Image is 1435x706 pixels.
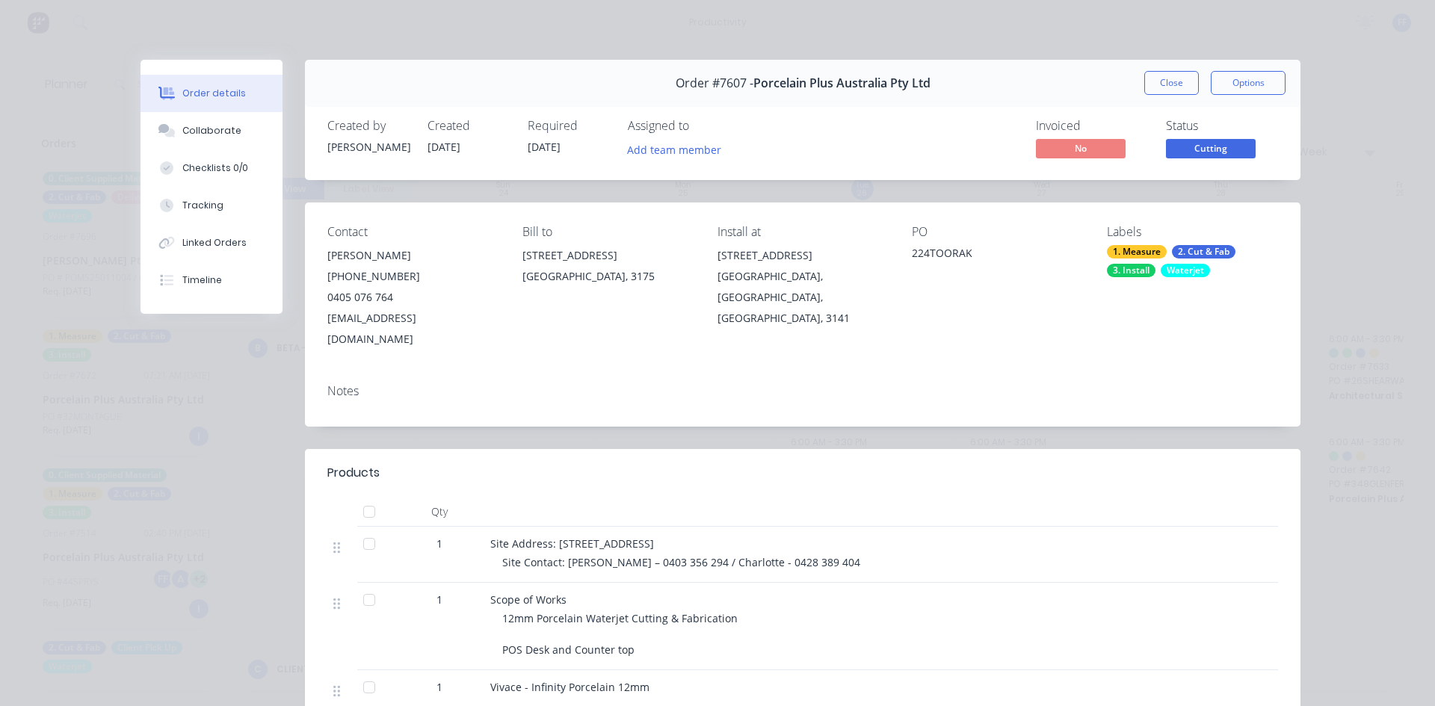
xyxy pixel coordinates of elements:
div: Contact [327,225,499,239]
div: Qty [395,497,484,527]
button: Collaborate [141,112,283,149]
span: Porcelain Plus Australia Pty Ltd [753,76,931,90]
div: Created by [327,119,410,133]
span: No [1036,139,1126,158]
div: PO [912,225,1083,239]
span: 12mm Porcelain Waterjet Cutting & Fabrication POS Desk and Counter top [502,611,741,657]
div: [PERSON_NAME] [327,139,410,155]
div: Notes [327,384,1278,398]
div: Install at [717,225,889,239]
div: 0405 076 764 [327,287,499,308]
div: Assigned to [628,119,777,133]
div: Order details [182,87,246,100]
div: Checklists 0/0 [182,161,248,175]
div: [EMAIL_ADDRESS][DOMAIN_NAME] [327,308,499,350]
div: Timeline [182,273,222,287]
div: [STREET_ADDRESS] [522,245,694,266]
div: 1. Measure [1107,245,1167,258]
span: [DATE] [428,140,460,154]
div: 3. Install [1107,264,1155,277]
div: Linked Orders [182,236,247,250]
span: 1 [436,536,442,551]
button: Timeline [141,261,283,299]
div: Invoiced [1036,119,1148,133]
button: Order details [141,75,283,112]
span: Vivace - Infinity Porcelain 12mm [490,680,649,694]
div: 224TOORAK [912,245,1083,266]
div: [STREET_ADDRESS][GEOGRAPHIC_DATA], [GEOGRAPHIC_DATA], [GEOGRAPHIC_DATA], 3141 [717,245,889,329]
span: 1 [436,679,442,695]
div: Labels [1107,225,1278,239]
div: [GEOGRAPHIC_DATA], [GEOGRAPHIC_DATA], [GEOGRAPHIC_DATA], 3141 [717,266,889,329]
span: [DATE] [528,140,561,154]
div: Waterjet [1161,264,1210,277]
div: Created [428,119,510,133]
span: Order #7607 - [676,76,753,90]
button: Cutting [1166,139,1256,161]
button: Tracking [141,187,283,224]
button: Add team member [620,139,729,159]
div: [PERSON_NAME] [327,245,499,266]
span: Cutting [1166,139,1256,158]
div: [PHONE_NUMBER] [327,266,499,287]
div: [PERSON_NAME][PHONE_NUMBER]0405 076 764[EMAIL_ADDRESS][DOMAIN_NAME] [327,245,499,350]
div: [STREET_ADDRESS] [717,245,889,266]
button: Linked Orders [141,224,283,261]
div: [GEOGRAPHIC_DATA], 3175 [522,266,694,287]
span: Site Contact: [PERSON_NAME] – 0403 356 294 / Charlotte - 0428 389 404 [502,555,860,569]
div: Bill to [522,225,694,239]
span: Scope of Works [490,592,567,607]
button: Checklists 0/0 [141,149,283,187]
div: Collaborate [182,124,241,137]
button: Add team member [628,139,729,159]
div: Products [327,464,380,482]
div: Status [1166,119,1278,133]
button: Close [1144,71,1199,95]
div: Required [528,119,610,133]
div: Tracking [182,199,223,212]
span: 1 [436,592,442,607]
div: 2. Cut & Fab [1172,245,1235,258]
button: Options [1211,71,1286,95]
span: Site Address: [STREET_ADDRESS] [490,536,654,551]
div: [STREET_ADDRESS][GEOGRAPHIC_DATA], 3175 [522,245,694,293]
